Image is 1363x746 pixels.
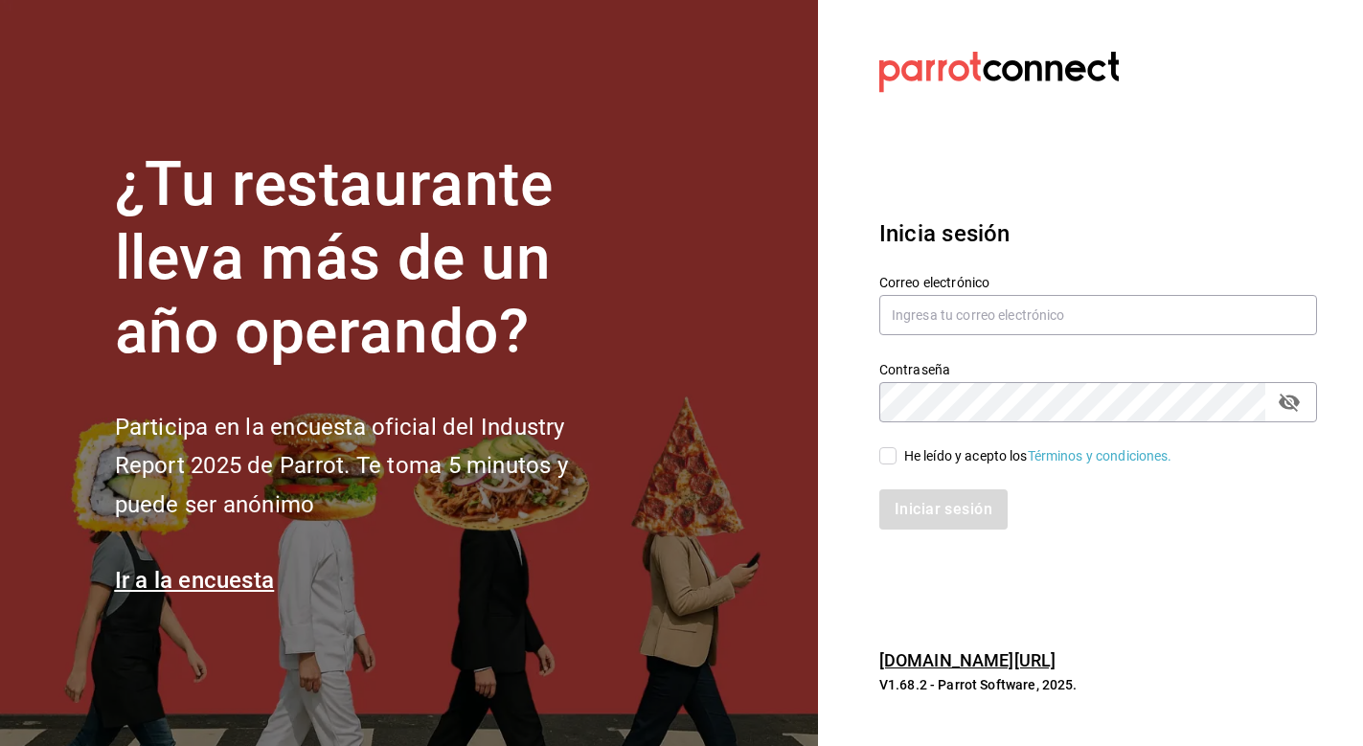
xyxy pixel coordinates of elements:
[879,295,1317,335] input: Ingresa tu correo electrónico
[115,148,632,369] h1: ¿Tu restaurante lleva más de un año operando?
[904,446,1172,466] div: He leído y acepto los
[879,675,1317,694] p: V1.68.2 - Parrot Software, 2025.
[115,408,632,525] h2: Participa en la encuesta oficial del Industry Report 2025 de Parrot. Te toma 5 minutos y puede se...
[879,216,1317,251] h3: Inicia sesión
[879,650,1056,670] a: [DOMAIN_NAME][URL]
[115,567,275,594] a: Ir a la encuesta
[879,363,1317,376] label: Contraseña
[879,276,1317,289] label: Correo electrónico
[1028,448,1172,463] a: Términos y condiciones.
[1273,386,1306,418] button: passwordField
